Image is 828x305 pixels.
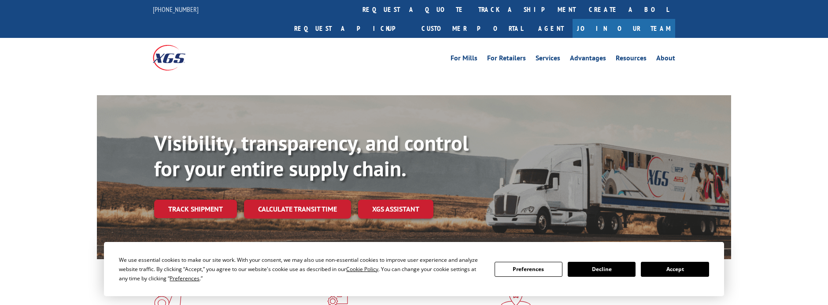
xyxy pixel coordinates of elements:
a: [PHONE_NUMBER] [153,5,199,14]
a: Agent [529,19,573,38]
a: For Mills [451,55,477,64]
a: Resources [616,55,647,64]
a: About [656,55,675,64]
button: Decline [568,262,636,277]
a: Request a pickup [288,19,415,38]
a: Customer Portal [415,19,529,38]
div: We use essential cookies to make our site work. With your consent, we may also use non-essential ... [119,255,484,283]
a: Advantages [570,55,606,64]
button: Preferences [495,262,562,277]
span: Cookie Policy [346,265,378,273]
a: Track shipment [154,200,237,218]
b: Visibility, transparency, and control for your entire supply chain. [154,129,469,182]
a: For Retailers [487,55,526,64]
div: Cookie Consent Prompt [104,242,724,296]
a: Services [536,55,560,64]
button: Accept [641,262,709,277]
a: Calculate transit time [244,200,351,219]
a: XGS ASSISTANT [358,200,433,219]
a: Join Our Team [573,19,675,38]
span: Preferences [170,275,200,282]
